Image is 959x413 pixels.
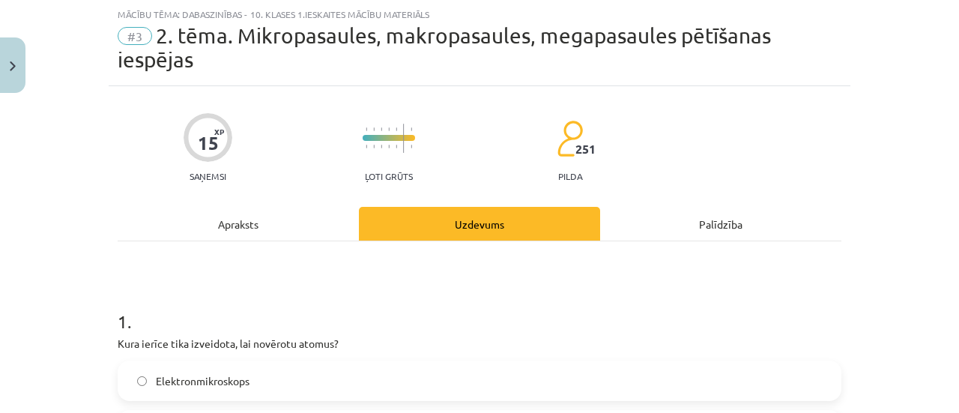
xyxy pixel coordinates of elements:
[359,207,600,241] div: Uzdevums
[558,171,582,181] p: pilda
[411,145,412,148] img: icon-short-line-57e1e144782c952c97e751825c79c345078a6d821885a25fce030b3d8c18986b.svg
[184,171,232,181] p: Saņemsi
[403,124,405,153] img: icon-long-line-d9ea69661e0d244f92f715978eff75569469978d946b2353a9bb055b3ed8787d.svg
[366,127,367,131] img: icon-short-line-57e1e144782c952c97e751825c79c345078a6d821885a25fce030b3d8c18986b.svg
[396,127,397,131] img: icon-short-line-57e1e144782c952c97e751825c79c345078a6d821885a25fce030b3d8c18986b.svg
[118,9,841,19] div: Mācību tēma: Dabaszinības - 10. klases 1.ieskaites mācību materiāls
[373,145,375,148] img: icon-short-line-57e1e144782c952c97e751825c79c345078a6d821885a25fce030b3d8c18986b.svg
[388,145,390,148] img: icon-short-line-57e1e144782c952c97e751825c79c345078a6d821885a25fce030b3d8c18986b.svg
[118,336,841,352] p: Kura ierīce tika izveidota, lai novērotu atomus?
[366,145,367,148] img: icon-short-line-57e1e144782c952c97e751825c79c345078a6d821885a25fce030b3d8c18986b.svg
[600,207,841,241] div: Palīdzība
[118,207,359,241] div: Apraksts
[365,171,413,181] p: Ļoti grūts
[396,145,397,148] img: icon-short-line-57e1e144782c952c97e751825c79c345078a6d821885a25fce030b3d8c18986b.svg
[575,142,596,156] span: 251
[373,127,375,131] img: icon-short-line-57e1e144782c952c97e751825c79c345078a6d821885a25fce030b3d8c18986b.svg
[557,120,583,157] img: students-c634bb4e5e11cddfef0936a35e636f08e4e9abd3cc4e673bd6f9a4125e45ecb1.svg
[156,373,249,389] span: Elektronmikroskops
[388,127,390,131] img: icon-short-line-57e1e144782c952c97e751825c79c345078a6d821885a25fce030b3d8c18986b.svg
[214,127,224,136] span: XP
[118,285,841,331] h1: 1 .
[118,27,152,45] span: #3
[137,376,147,386] input: Elektronmikroskops
[10,61,16,71] img: icon-close-lesson-0947bae3869378f0d4975bcd49f059093ad1ed9edebbc8119c70593378902aed.svg
[381,127,382,131] img: icon-short-line-57e1e144782c952c97e751825c79c345078a6d821885a25fce030b3d8c18986b.svg
[411,127,412,131] img: icon-short-line-57e1e144782c952c97e751825c79c345078a6d821885a25fce030b3d8c18986b.svg
[381,145,382,148] img: icon-short-line-57e1e144782c952c97e751825c79c345078a6d821885a25fce030b3d8c18986b.svg
[198,133,219,154] div: 15
[118,23,771,72] span: 2. tēma. Mikropasaules, makropasaules, megapasaules pētīšanas iespējas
